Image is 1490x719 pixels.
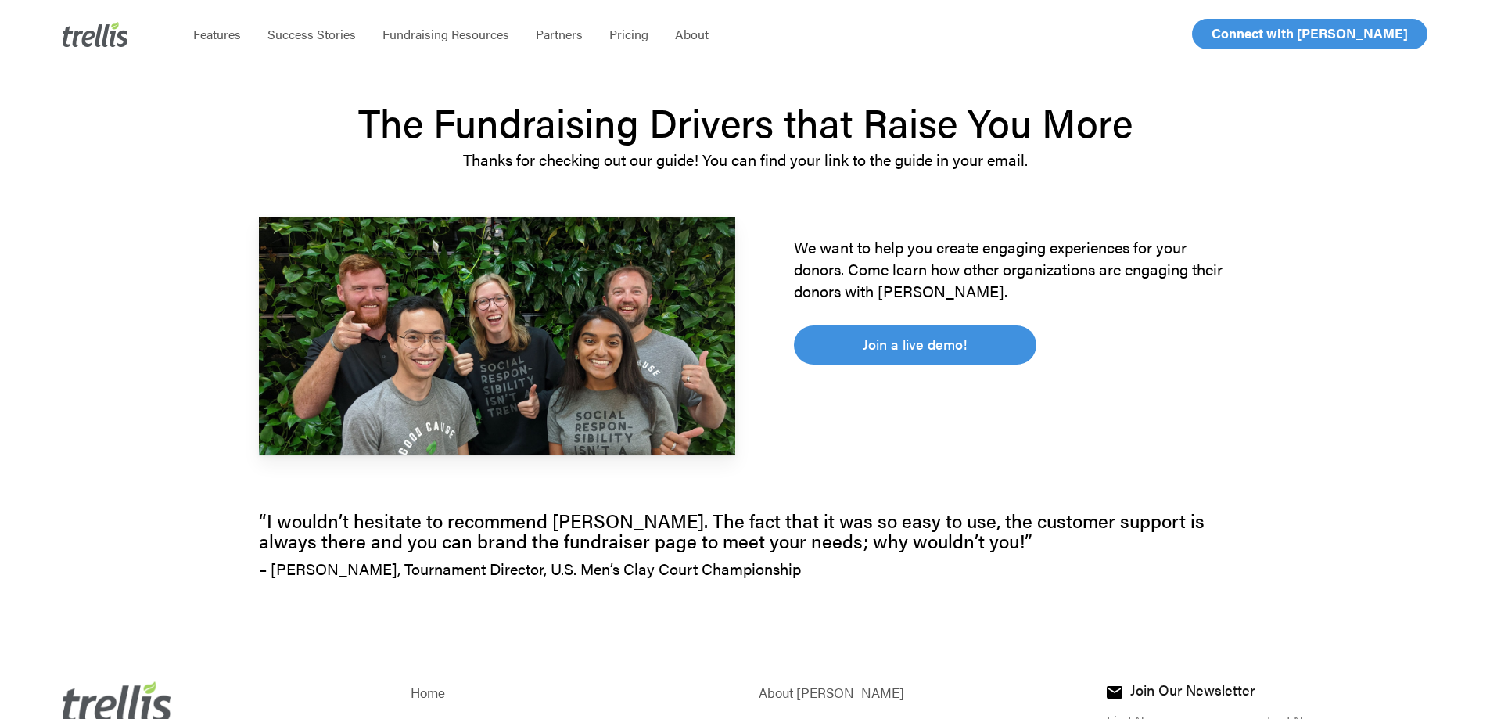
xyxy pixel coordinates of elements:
span: Features [193,25,241,43]
span: Fundraising Resources [382,25,509,43]
span: Connect with [PERSON_NAME] [1212,23,1408,42]
a: Partners [522,27,596,42]
a: Features [180,27,254,42]
span: Success Stories [267,25,356,43]
img: Trellis [63,22,128,47]
h4: Join Our Newsletter [1130,682,1255,703]
span: Join a live demo! [863,333,968,355]
img: Join Trellis Newsletter [1107,686,1122,699]
span: Partners [536,25,583,43]
a: Connect with [PERSON_NAME] [1192,19,1427,49]
a: Home [411,681,731,703]
p: Thanks for checking out our guide! You can find your link to the guide in your email. [258,149,1232,171]
h1: The Fundraising Drivers that Raise You More [258,100,1232,143]
a: About [PERSON_NAME] [759,681,1079,703]
a: About [662,27,722,42]
a: Fundraising Resources [369,27,522,42]
span: Pricing [609,25,648,43]
p: We want to help you create engaging experiences for your donors. Come learn how other organizatio... [794,236,1232,302]
a: Success Stories [254,27,369,42]
h4: “I wouldn’t hesitate to recommend [PERSON_NAME]. The fact that it was so easy to use, the custome... [259,510,1232,552]
span: About [675,25,709,43]
a: Pricing [596,27,662,42]
a: Join a live demo! [794,325,1036,365]
p: – [PERSON_NAME], Tournament Director, U.S. Men’s Clay Court Championship [259,558,1232,580]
